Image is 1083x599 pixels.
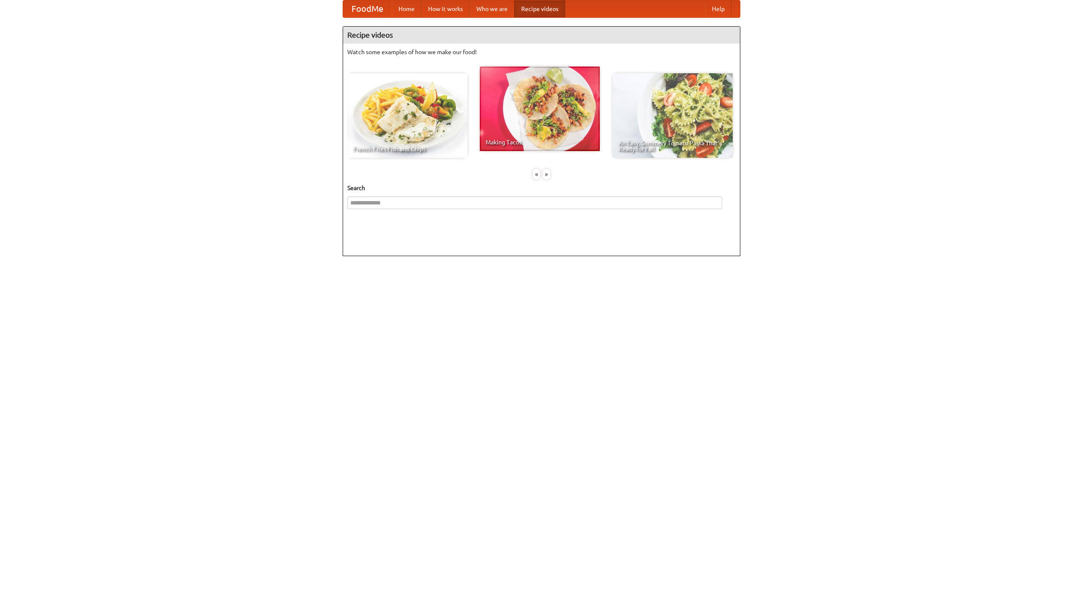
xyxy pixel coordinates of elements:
[480,66,600,151] a: Making Tacos
[618,140,727,152] span: An Easy, Summery Tomato Pasta That's Ready for Fall
[343,27,740,44] h4: Recipe videos
[533,169,540,179] div: «
[353,146,462,152] span: French Fries Fish and Chips
[392,0,421,17] a: Home
[421,0,470,17] a: How it works
[343,0,392,17] a: FoodMe
[514,0,565,17] a: Recipe videos
[347,184,736,192] h5: Search
[613,73,733,158] a: An Easy, Summery Tomato Pasta That's Ready for Fall
[347,73,467,158] a: French Fries Fish and Chips
[470,0,514,17] a: Who we are
[705,0,731,17] a: Help
[486,139,594,145] span: Making Tacos
[347,48,736,56] p: Watch some examples of how we make our food!
[543,169,550,179] div: »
